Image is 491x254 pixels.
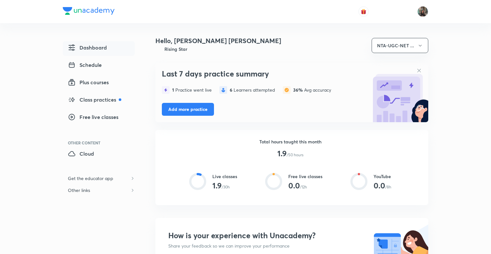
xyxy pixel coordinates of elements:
[162,103,214,116] button: Add more practice
[288,181,300,190] h3: 0.0
[168,242,316,249] p: Share your feedback so we can improve your performance
[434,229,484,247] iframe: Help widget launcher
[63,59,135,73] a: Schedule
[300,184,307,190] p: /12h
[68,141,135,145] div: Other Content
[293,87,304,93] span: 36%
[277,149,287,158] h3: 1.9
[68,150,94,158] span: Cloud
[230,87,234,93] span: 6
[283,86,291,94] img: statistics
[68,96,121,104] span: Class practices
[164,46,187,52] h6: Rising Star
[63,93,135,108] a: Class practices
[155,36,281,46] h4: Hello, [PERSON_NAME] [PERSON_NAME]
[68,78,109,86] span: Plus courses
[172,87,175,93] span: 1
[259,138,321,145] h6: Total hours taught this month
[361,9,366,14] img: avatar
[288,173,322,180] h6: Free live classes
[63,76,135,91] a: Plus courses
[385,184,391,190] p: /8h
[63,172,118,184] h6: Get the educator app
[374,181,385,190] h3: 0.0
[68,44,107,51] span: Dashboard
[370,64,428,122] img: bg
[63,7,115,16] a: Company Logo
[358,6,369,17] button: avatar
[63,41,135,56] a: Dashboard
[230,87,275,93] div: Learners attempted
[372,38,428,53] button: NTA-UGC-NET ...
[68,61,102,69] span: Schedule
[374,173,391,180] h6: YouTube
[172,87,212,93] div: Practice went live
[212,181,222,190] h3: 1.9
[168,231,316,240] h3: How is your experience with Unacademy?
[63,147,135,162] a: Cloud
[417,6,428,17] img: Yashika Sanjay Hargunani
[293,87,331,93] div: Avg accuracy
[68,113,118,121] span: Free live classes
[162,69,367,78] h3: Last 7 days practice summary
[63,111,135,125] a: Free live classes
[155,46,162,52] img: Badge
[212,173,237,180] h6: Live classes
[162,86,170,94] img: statistics
[63,184,95,196] h6: Other links
[287,152,303,158] p: /50 hours
[219,86,227,94] img: statistics
[222,184,230,190] p: /30h
[63,7,115,15] img: Company Logo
